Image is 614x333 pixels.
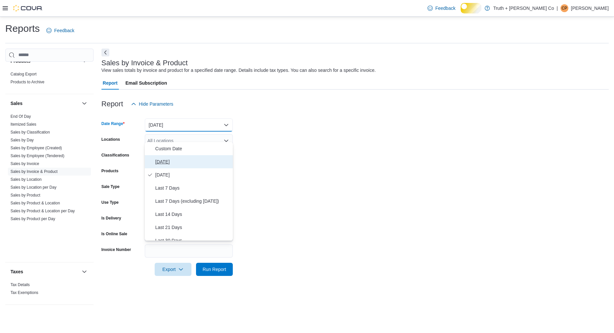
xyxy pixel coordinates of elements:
input: Dark Mode [461,3,481,13]
a: Tax Details [11,282,30,287]
h3: Sales by Invoice & Product [101,59,188,67]
span: Sales by Employee (Tendered) [11,153,64,158]
span: Products to Archive [11,79,44,85]
label: Use Type [101,200,119,205]
a: Itemized Sales [11,122,36,127]
div: Taxes [5,281,94,304]
a: Sales by Employee (Created) [11,146,62,150]
button: Next [101,49,109,56]
button: Taxes [11,268,79,275]
a: Sales by Location per Day [11,185,56,190]
button: Hide Parameters [128,97,176,111]
span: Export [159,263,187,276]
span: Custom Date [155,145,230,153]
button: Products [80,57,88,65]
p: | [557,4,558,12]
span: Dark Mode [461,13,461,14]
div: Select listbox [145,142,233,240]
h3: Taxes [11,268,23,275]
a: Catalog Export [11,72,36,76]
label: Is Delivery [101,216,121,221]
button: Taxes [80,268,88,276]
a: Feedback [44,24,77,37]
div: Products [5,70,94,94]
label: Invoice Number [101,247,131,252]
a: Feedback [425,2,458,15]
span: Sales by Product & Location per Day [11,208,75,214]
label: Locations [101,137,120,142]
a: Sales by Invoice & Product [11,169,57,174]
a: Products to Archive [11,80,44,84]
label: Date Range [101,121,125,126]
span: Catalog Export [11,72,36,77]
label: Sale Type [101,184,120,189]
span: Last 14 Days [155,210,230,218]
span: Last 21 Days [155,223,230,231]
span: Feedback [54,27,74,34]
span: Last 30 Days [155,237,230,244]
h3: Report [101,100,123,108]
span: Last 7 Days (excluding [DATE]) [155,197,230,205]
button: [DATE] [145,118,233,132]
h1: Reports [5,22,40,35]
a: Sales by Product [11,193,40,198]
label: Products [101,168,119,174]
span: Sales by Product & Location [11,200,60,206]
a: Sales by Product & Location per Day [11,209,75,213]
span: Last 7 Days [155,184,230,192]
a: Sales by Employee (Tendered) [11,154,64,158]
p: [PERSON_NAME] [571,4,609,12]
span: Email Subscription [125,76,167,90]
a: Sales by Classification [11,130,50,135]
span: Hide Parameters [139,101,173,107]
button: Run Report [196,263,233,276]
a: End Of Day [11,114,31,119]
span: Sales by Employee (Created) [11,145,62,151]
span: Feedback [435,5,455,11]
a: Sales by Product per Day [11,217,55,221]
a: Sales by Day [11,138,34,142]
a: Sales by Invoice [11,161,39,166]
div: View sales totals by invoice and product for a specified date range. Details include tax types. Y... [101,67,376,74]
button: Open list of options [224,138,229,143]
span: Tax Details [11,282,30,287]
button: Sales [11,100,79,107]
a: Sales by Product & Location [11,201,60,205]
span: Sales by Product per Day [11,216,55,221]
span: CP [562,4,567,12]
p: Truth + [PERSON_NAME] Co [493,4,554,12]
label: Classifications [101,153,129,158]
span: [DATE] [155,171,230,179]
div: Sales [5,113,94,262]
a: Sales by Location [11,177,42,182]
img: Cova [13,5,43,11]
span: [DATE] [155,158,230,166]
h3: Sales [11,100,23,107]
button: Export [155,263,191,276]
span: Run Report [203,266,226,273]
span: Report [103,76,118,90]
label: Is Online Sale [101,231,127,237]
a: Tax Exemptions [11,290,38,295]
button: Sales [80,99,88,107]
span: Sales by Day [11,137,34,143]
div: Cindy Pendergast [560,4,568,12]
